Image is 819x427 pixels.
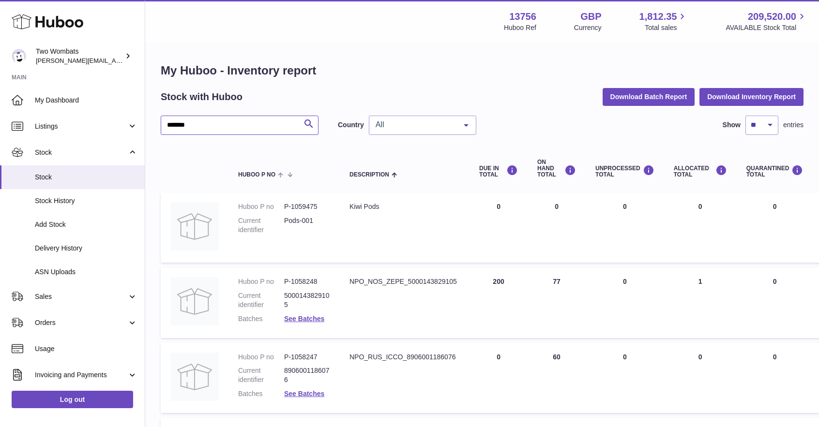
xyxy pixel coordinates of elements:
dd: P-1059475 [284,202,330,211]
dt: Batches [238,389,284,398]
span: Huboo P no [238,172,275,178]
div: QUARANTINED Total [746,165,804,178]
div: Currency [574,23,602,32]
td: 0 [586,343,664,413]
a: See Batches [284,390,324,398]
div: NPO_RUS_ICCO_8906001186076 [349,353,460,362]
div: ON HAND Total [537,159,576,178]
td: 0 [528,192,586,263]
span: Total sales [645,23,688,32]
span: Stock [35,148,127,157]
div: UNPROCESSED Total [595,165,654,178]
strong: 13756 [509,10,536,23]
dt: Huboo P no [238,277,284,286]
span: AVAILABLE Stock Total [726,23,807,32]
div: DUE IN TOTAL [479,165,518,178]
td: 0 [470,192,528,263]
img: product image [170,353,219,401]
button: Download Inventory Report [699,88,804,105]
dt: Current identifier [238,366,284,384]
span: Usage [35,344,137,353]
dd: P-1058248 [284,277,330,286]
dt: Current identifier [238,216,284,235]
img: product image [170,202,219,250]
span: Stock History [35,196,137,206]
td: 200 [470,267,528,338]
span: Stock [35,173,137,182]
img: adam.randall@twowombats.com [12,49,26,63]
div: Two Wombats [36,47,123,65]
td: 0 [664,343,737,413]
a: Log out [12,391,133,408]
dd: Pods-001 [284,216,330,235]
dd: P-1058247 [284,353,330,362]
h2: Stock with Huboo [161,90,243,103]
span: Listings [35,122,127,131]
a: 1,812.35 Total sales [639,10,688,32]
span: Add Stock [35,220,137,229]
div: NPO_NOS_ZEPE_5000143829105 [349,277,460,286]
span: 1,812.35 [639,10,677,23]
dt: Current identifier [238,291,284,309]
span: Description [349,172,389,178]
span: 0 [773,278,777,285]
dt: Huboo P no [238,353,284,362]
span: Sales [35,292,127,301]
a: 209,520.00 AVAILABLE Stock Total [726,10,807,32]
span: Orders [35,318,127,327]
dt: Batches [238,314,284,324]
span: All [373,120,456,130]
span: My Dashboard [35,96,137,105]
div: Huboo Ref [504,23,536,32]
span: 209,520.00 [748,10,796,23]
img: product image [170,277,219,325]
td: 0 [586,267,664,338]
td: 77 [528,267,586,338]
dd: 8906001186076 [284,366,330,384]
td: 0 [470,343,528,413]
label: Country [338,120,364,130]
strong: GBP [580,10,601,23]
span: Invoicing and Payments [35,370,127,380]
div: Kiwi Pods [349,202,460,211]
dt: Huboo P no [238,202,284,211]
a: See Batches [284,315,324,323]
dd: 5000143829105 [284,291,330,309]
span: [PERSON_NAME][EMAIL_ADDRESS][PERSON_NAME][DOMAIN_NAME] [36,57,246,64]
button: Download Batch Report [603,88,695,105]
td: 1 [664,267,737,338]
td: 60 [528,343,586,413]
td: 0 [586,192,664,263]
span: Delivery History [35,244,137,253]
td: 0 [664,192,737,263]
h1: My Huboo - Inventory report [161,63,804,78]
span: 0 [773,203,777,210]
span: ASN Uploads [35,267,137,277]
span: entries [783,120,804,130]
label: Show [723,120,741,130]
span: 0 [773,353,777,361]
div: ALLOCATED Total [674,165,727,178]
